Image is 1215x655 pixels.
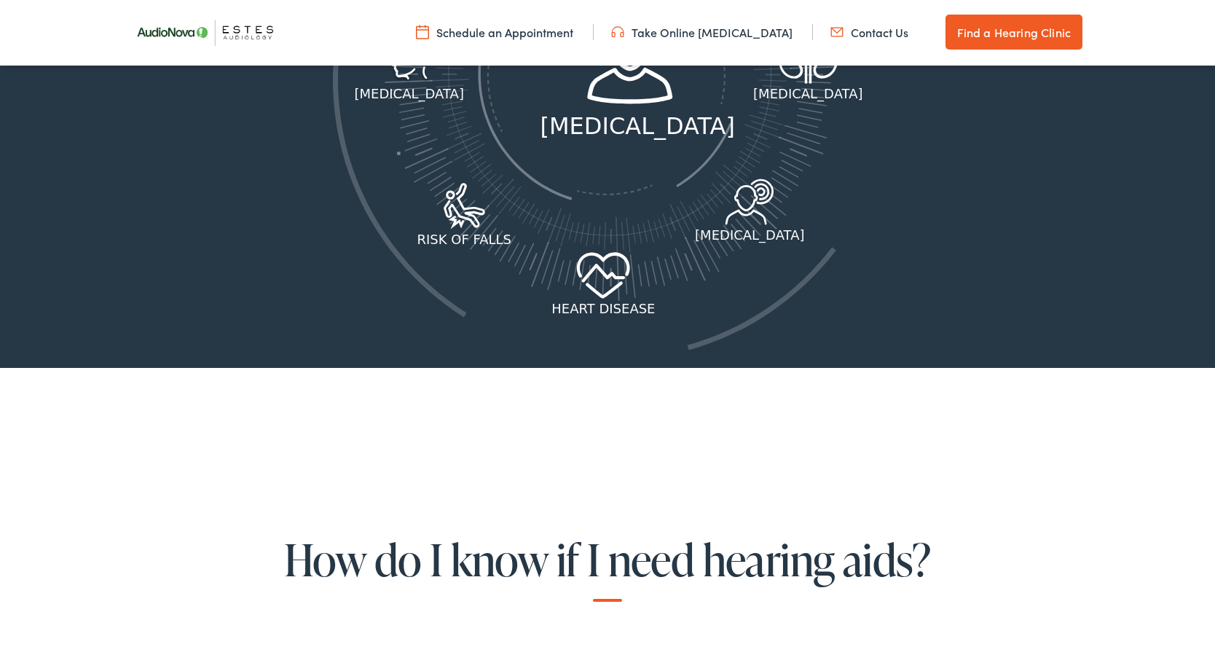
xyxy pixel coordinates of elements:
[945,15,1082,50] a: Find a Hearing Clinic
[611,24,624,40] img: utility icon
[830,24,844,40] img: utility icon
[540,109,735,144] div: [MEDICAL_DATA]
[551,299,655,318] div: heart disease
[753,84,862,103] div: [MEDICAL_DATA]
[695,225,804,245] div: [MEDICAL_DATA]
[416,24,429,40] img: utility icon
[355,84,464,103] div: [MEDICAL_DATA]
[611,24,793,40] a: Take Online [MEDICAL_DATA]
[417,230,512,249] div: risk of falls
[49,536,1167,602] h2: How do I know if I need hearing aids?
[416,24,573,40] a: Schedule an Appointment
[830,24,908,40] a: Contact Us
